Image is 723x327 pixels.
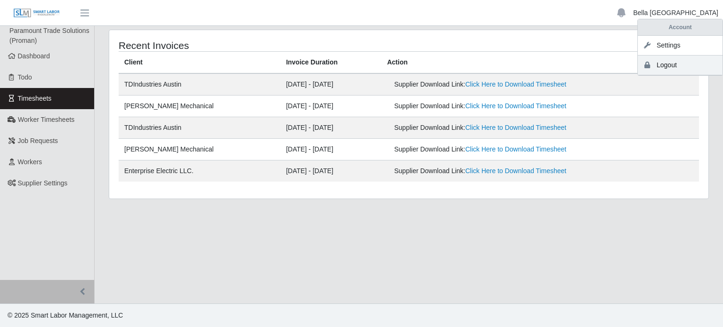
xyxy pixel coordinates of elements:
span: © 2025 Smart Labor Management, LLC [8,311,123,319]
td: [DATE] - [DATE] [281,139,382,160]
td: [PERSON_NAME] Mechanical [119,139,281,160]
span: Supplier Settings [18,179,68,187]
div: Supplier Download Link: [394,144,584,154]
td: Enterprise Electric LLC. [119,160,281,182]
a: Logout [638,56,723,75]
a: Click Here to Download Timesheet [465,145,566,153]
td: [DATE] - [DATE] [281,117,382,139]
a: Click Here to Download Timesheet [465,102,566,110]
strong: Account [669,24,692,31]
span: Job Requests [18,137,58,144]
td: TDIndustries Austin [119,117,281,139]
th: Invoice Duration [281,52,382,74]
a: Settings [638,36,723,56]
a: Click Here to Download Timesheet [465,124,566,131]
div: Supplier Download Link: [394,123,584,133]
th: Action [381,52,699,74]
span: Paramount Trade Solutions (Proman) [9,27,89,44]
span: Worker Timesheets [18,116,74,123]
span: Todo [18,73,32,81]
img: SLM Logo [13,8,60,18]
a: Click Here to Download Timesheet [465,80,566,88]
div: Supplier Download Link: [394,166,584,176]
a: Bella [GEOGRAPHIC_DATA] [633,8,718,18]
span: Timesheets [18,95,52,102]
td: [DATE] - [DATE] [281,96,382,117]
h4: Recent Invoices [119,40,352,51]
td: [DATE] - [DATE] [281,73,382,96]
span: Workers [18,158,42,166]
td: [PERSON_NAME] Mechanical [119,96,281,117]
td: TDIndustries Austin [119,73,281,96]
td: [DATE] - [DATE] [281,160,382,182]
div: Supplier Download Link: [394,80,584,89]
div: Supplier Download Link: [394,101,584,111]
th: Client [119,52,281,74]
span: Dashboard [18,52,50,60]
a: Click Here to Download Timesheet [465,167,566,175]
